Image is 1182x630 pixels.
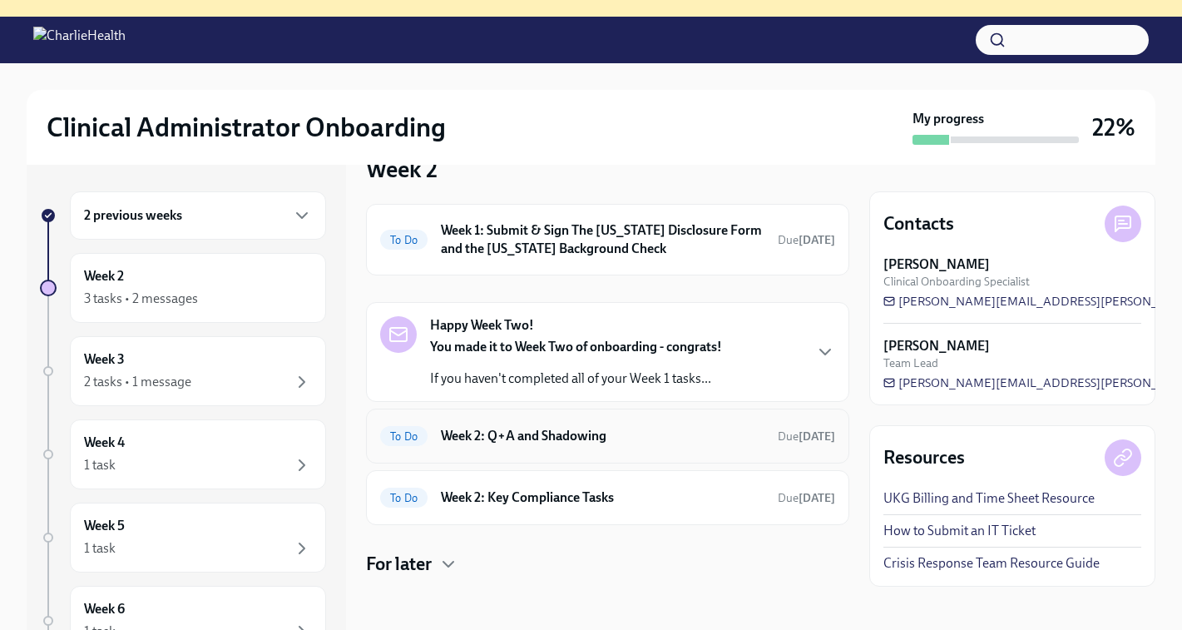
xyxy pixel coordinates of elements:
strong: You made it to Week Two of onboarding - congrats! [430,339,722,355]
div: 2 tasks • 1 message [84,373,191,391]
h6: Week 2: Q+A and Shadowing [441,427,764,445]
p: If you haven't completed all of your Week 1 tasks... [430,370,722,388]
span: Due [778,429,835,444]
a: To DoWeek 2: Key Compliance TasksDue[DATE] [380,484,835,511]
strong: [PERSON_NAME] [883,255,990,274]
a: To DoWeek 2: Q+A and ShadowingDue[DATE] [380,423,835,449]
span: Team Lead [883,355,938,371]
h6: Week 1: Submit & Sign The [US_STATE] Disclosure Form and the [US_STATE] Background Check [441,221,764,258]
span: October 15th, 2025 10:00 [778,232,835,248]
a: How to Submit an IT Ticket [883,522,1036,540]
span: To Do [380,234,428,246]
strong: [DATE] [799,429,835,444]
h6: 2 previous weeks [84,206,182,225]
span: To Do [380,430,428,443]
h6: Week 2: Key Compliance Tasks [441,489,764,507]
span: Clinical Onboarding Specialist [883,274,1030,290]
strong: [DATE] [799,491,835,505]
div: For later [366,552,849,577]
span: October 20th, 2025 10:00 [778,429,835,444]
div: 3 tasks • 2 messages [84,290,198,308]
a: To DoWeek 1: Submit & Sign The [US_STATE] Disclosure Form and the [US_STATE] Background CheckDue[... [380,218,835,261]
span: Due [778,233,835,247]
h6: Week 6 [84,600,125,618]
img: CharlieHealth [33,27,126,53]
h6: Week 5 [84,517,125,535]
strong: My progress [912,110,984,128]
a: Crisis Response Team Resource Guide [883,554,1100,573]
a: Week 41 task [40,419,326,489]
h6: Week 4 [84,434,125,452]
a: Week 23 tasks • 2 messages [40,253,326,323]
div: 2 previous weeks [70,191,326,240]
span: October 20th, 2025 10:00 [778,490,835,506]
h3: Week 2 [366,154,438,184]
h4: Contacts [883,211,954,236]
h2: Clinical Administrator Onboarding [47,111,446,144]
div: 1 task [84,539,116,558]
strong: Happy Week Two! [430,316,534,335]
span: Due [778,491,835,505]
h6: Week 2 [84,267,124,285]
a: Week 51 task [40,503,326,573]
h4: Resources [883,445,965,470]
h4: For later [366,552,432,577]
div: 1 task [84,456,116,474]
h6: Week 3 [84,350,125,369]
strong: [PERSON_NAME] [883,337,990,355]
strong: [DATE] [799,233,835,247]
span: To Do [380,492,428,504]
a: Week 32 tasks • 1 message [40,336,326,406]
h3: 22% [1092,112,1135,142]
a: UKG Billing and Time Sheet Resource [883,489,1095,508]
